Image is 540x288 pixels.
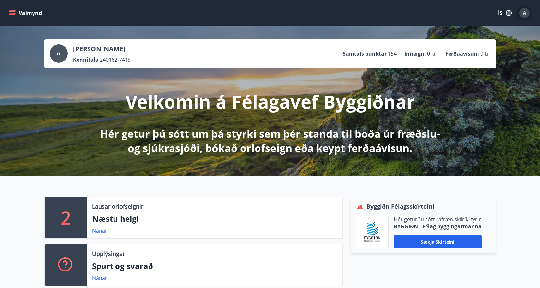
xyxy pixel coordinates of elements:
[343,50,387,57] p: Samtals punktar
[394,216,482,223] p: Hér geturðu sótt rafræn skilríki fyrir
[92,249,125,258] p: Upplýsingar
[126,89,415,114] p: Velkomin á Félagavef Byggiðnar
[57,50,60,57] span: A
[366,202,435,211] span: Byggiðn Félagsskírteini
[445,50,479,57] p: Ferðaávísun :
[92,274,107,282] a: Nánar
[92,202,143,211] p: Lausar orlofseignir
[361,221,383,243] img: BKlGVmlTW1Qrz68WFGMFQUcXHWdQd7yePWMkvn3i.png
[92,260,337,271] p: Spurt og svarað
[100,56,131,63] span: 240162-7419
[394,235,482,248] button: Sækja skírteini
[73,44,131,53] p: [PERSON_NAME]
[73,56,99,63] p: Kennitala
[388,50,397,57] span: 154
[517,5,532,21] button: A
[92,227,107,234] a: Nánar
[495,7,515,19] button: ÍS
[480,50,491,57] span: 0 kr.
[404,50,426,57] p: Inneign :
[92,213,337,224] p: Næstu helgi
[8,7,44,19] button: menu
[99,127,441,155] p: Hér getur þú sótt um þá styrki sem þér standa til boða úr fræðslu- og sjúkrasjóði, bókað orlofsei...
[427,50,438,57] span: 0 kr.
[394,223,482,230] p: BYGGIÐN - Félag byggingarmanna
[523,9,526,17] span: A
[61,205,71,230] p: 2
